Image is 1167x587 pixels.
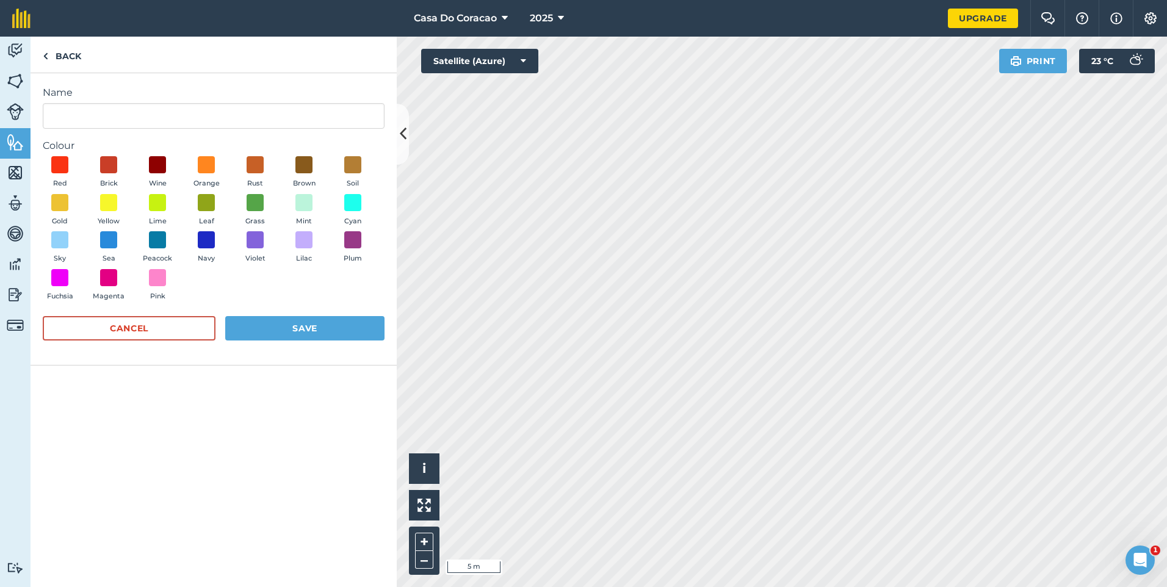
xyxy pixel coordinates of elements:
button: Violet [238,231,272,264]
img: A question mark icon [1075,12,1089,24]
span: Lime [149,216,167,227]
span: Soil [347,178,359,189]
span: Red [53,178,67,189]
img: svg+xml;base64,PHN2ZyB4bWxucz0iaHR0cDovL3d3dy53My5vcmcvMjAwMC9zdmciIHdpZHRoPSI1NiIgaGVpZ2h0PSI2MC... [7,164,24,182]
button: Magenta [92,269,126,302]
button: Brick [92,156,126,189]
span: Grass [245,216,265,227]
button: 23 °C [1079,49,1155,73]
iframe: Intercom live chat [1125,546,1155,575]
img: svg+xml;base64,PD94bWwgdmVyc2lvbj0iMS4wIiBlbmNvZGluZz0idXRmLTgiPz4KPCEtLSBHZW5lcmF0b3I6IEFkb2JlIE... [1123,49,1147,73]
button: Brown [287,156,321,189]
img: svg+xml;base64,PHN2ZyB4bWxucz0iaHR0cDovL3d3dy53My5vcmcvMjAwMC9zdmciIHdpZHRoPSI5IiBoZWlnaHQ9IjI0Ii... [43,49,48,63]
button: Lilac [287,231,321,264]
button: Pink [140,269,175,302]
span: Orange [193,178,220,189]
button: Fuchsia [43,269,77,302]
button: i [409,453,439,484]
span: Leaf [199,216,214,227]
button: Wine [140,156,175,189]
img: Two speech bubbles overlapping with the left bubble in the forefront [1041,12,1055,24]
img: svg+xml;base64,PD94bWwgdmVyc2lvbj0iMS4wIiBlbmNvZGluZz0idXRmLTgiPz4KPCEtLSBHZW5lcmF0b3I6IEFkb2JlIE... [7,41,24,60]
button: Orange [189,156,223,189]
img: svg+xml;base64,PHN2ZyB4bWxucz0iaHR0cDovL3d3dy53My5vcmcvMjAwMC9zdmciIHdpZHRoPSIxNyIgaGVpZ2h0PSIxNy... [1110,11,1122,26]
img: Four arrows, one pointing top left, one top right, one bottom right and the last bottom left [417,499,431,512]
span: Peacock [143,253,172,264]
img: svg+xml;base64,PD94bWwgdmVyc2lvbj0iMS4wIiBlbmNvZGluZz0idXRmLTgiPz4KPCEtLSBHZW5lcmF0b3I6IEFkb2JlIE... [7,255,24,273]
span: Yellow [98,216,120,227]
button: Save [225,316,385,340]
span: i [422,461,426,476]
img: svg+xml;base64,PD94bWwgdmVyc2lvbj0iMS4wIiBlbmNvZGluZz0idXRmLTgiPz4KPCEtLSBHZW5lcmF0b3I6IEFkb2JlIE... [7,317,24,334]
img: A cog icon [1143,12,1158,24]
button: – [415,551,433,569]
span: Magenta [93,291,125,302]
button: Yellow [92,194,126,227]
button: Print [999,49,1068,73]
span: Plum [344,253,362,264]
button: Sky [43,231,77,264]
span: Sky [54,253,66,264]
img: svg+xml;base64,PD94bWwgdmVyc2lvbj0iMS4wIiBlbmNvZGluZz0idXRmLTgiPz4KPCEtLSBHZW5lcmF0b3I6IEFkb2JlIE... [7,225,24,243]
button: Navy [189,231,223,264]
img: fieldmargin Logo [12,9,31,28]
label: Name [43,85,385,100]
span: Pink [150,291,165,302]
span: Gold [52,216,68,227]
span: 1 [1151,546,1160,555]
img: svg+xml;base64,PHN2ZyB4bWxucz0iaHR0cDovL3d3dy53My5vcmcvMjAwMC9zdmciIHdpZHRoPSI1NiIgaGVpZ2h0PSI2MC... [7,72,24,90]
img: svg+xml;base64,PHN2ZyB4bWxucz0iaHR0cDovL3d3dy53My5vcmcvMjAwMC9zdmciIHdpZHRoPSI1NiIgaGVpZ2h0PSI2MC... [7,133,24,151]
button: Plum [336,231,370,264]
span: Wine [149,178,167,189]
span: Casa Do Coracao [414,11,497,26]
button: Satellite (Azure) [421,49,538,73]
span: Sea [103,253,115,264]
span: Fuchsia [47,291,73,302]
button: Mint [287,194,321,227]
span: Navy [198,253,215,264]
button: Lime [140,194,175,227]
span: Mint [296,216,312,227]
button: Rust [238,156,272,189]
button: Soil [336,156,370,189]
button: Cancel [43,316,215,340]
span: Lilac [296,253,312,264]
img: svg+xml;base64,PD94bWwgdmVyc2lvbj0iMS4wIiBlbmNvZGluZz0idXRmLTgiPz4KPCEtLSBHZW5lcmF0b3I6IEFkb2JlIE... [7,286,24,304]
span: Rust [247,178,263,189]
button: Grass [238,194,272,227]
span: 23 ° C [1091,49,1113,73]
button: + [415,533,433,551]
span: Violet [245,253,266,264]
button: Leaf [189,194,223,227]
label: Colour [43,139,385,153]
button: Gold [43,194,77,227]
img: svg+xml;base64,PD94bWwgdmVyc2lvbj0iMS4wIiBlbmNvZGluZz0idXRmLTgiPz4KPCEtLSBHZW5lcmF0b3I6IEFkb2JlIE... [7,103,24,120]
span: Cyan [344,216,361,227]
img: svg+xml;base64,PHN2ZyB4bWxucz0iaHR0cDovL3d3dy53My5vcmcvMjAwMC9zdmciIHdpZHRoPSIxOSIgaGVpZ2h0PSIyNC... [1010,54,1022,68]
img: svg+xml;base64,PD94bWwgdmVyc2lvbj0iMS4wIiBlbmNvZGluZz0idXRmLTgiPz4KPCEtLSBHZW5lcmF0b3I6IEFkb2JlIE... [7,562,24,574]
a: Back [31,37,93,73]
span: Brick [100,178,118,189]
span: Brown [293,178,316,189]
button: Peacock [140,231,175,264]
img: svg+xml;base64,PD94bWwgdmVyc2lvbj0iMS4wIiBlbmNvZGluZz0idXRmLTgiPz4KPCEtLSBHZW5lcmF0b3I6IEFkb2JlIE... [7,194,24,212]
button: Red [43,156,77,189]
a: Upgrade [948,9,1018,28]
button: Cyan [336,194,370,227]
span: 2025 [530,11,553,26]
button: Sea [92,231,126,264]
